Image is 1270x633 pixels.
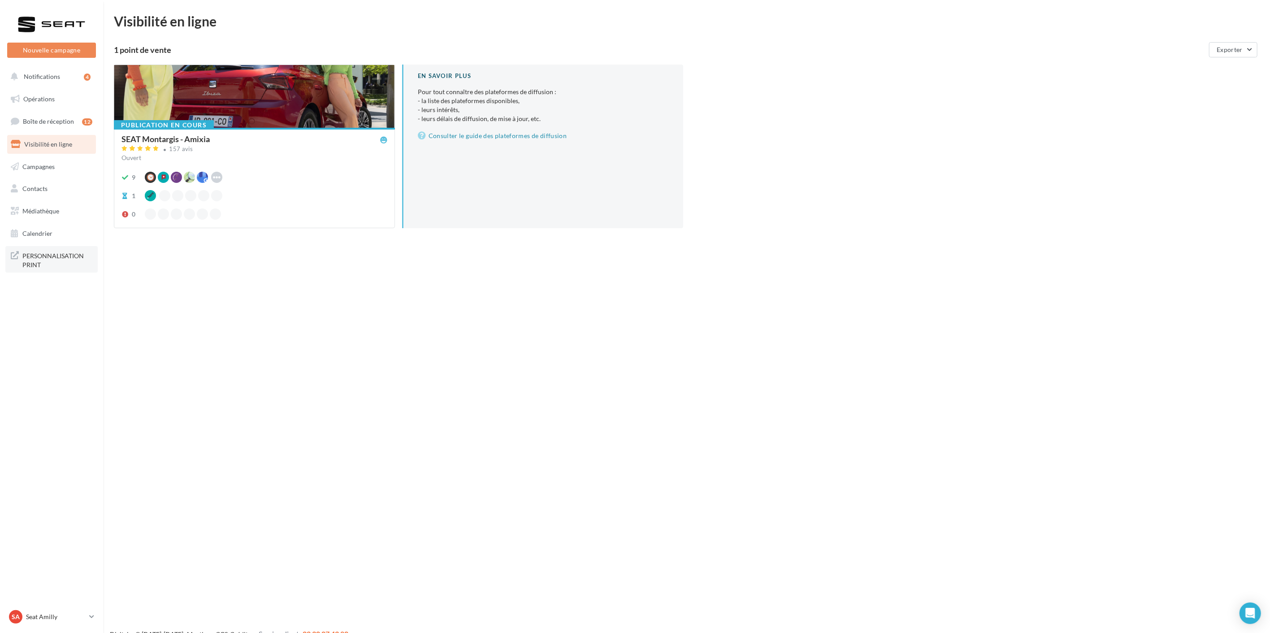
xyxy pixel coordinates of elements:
li: - leurs délais de diffusion, de mise à jour, etc. [418,114,669,123]
button: Notifications 4 [5,67,94,86]
div: Visibilité en ligne [114,14,1259,28]
div: SEAT Montargis - Amixia [121,135,210,143]
a: Consulter le guide des plateformes de diffusion [418,130,669,141]
div: 157 avis [169,146,193,152]
div: 4 [84,74,91,81]
div: 1 point de vente [114,46,1205,54]
div: 9 [132,173,135,182]
a: 157 avis [121,144,387,155]
button: Exporter [1209,42,1257,57]
span: Exporter [1217,46,1243,53]
li: - la liste des plateformes disponibles, [418,96,669,105]
p: Seat Amilly [26,612,86,621]
a: Opérations [5,90,98,108]
a: Contacts [5,179,98,198]
li: - leurs intérêts, [418,105,669,114]
div: 1 [132,191,135,200]
div: Publication en cours [114,120,214,130]
a: PERSONNALISATION PRINT [5,246,98,273]
button: Nouvelle campagne [7,43,96,58]
a: Boîte de réception12 [5,112,98,131]
div: 0 [132,210,135,219]
span: Campagnes [22,162,55,170]
div: En savoir plus [418,72,669,80]
span: PERSONNALISATION PRINT [22,250,92,269]
span: Opérations [23,95,55,103]
a: SA Seat Amilly [7,608,96,625]
span: Ouvert [121,154,141,161]
span: Contacts [22,185,48,192]
span: Calendrier [22,230,52,237]
div: 12 [82,118,92,126]
span: Médiathèque [22,207,59,215]
span: SA [12,612,20,621]
span: Visibilité en ligne [24,140,72,148]
span: Notifications [24,73,60,80]
a: Visibilité en ligne [5,135,98,154]
span: Boîte de réception [23,117,74,125]
p: Pour tout connaître des plateformes de diffusion : [418,87,669,123]
div: Open Intercom Messenger [1240,603,1261,624]
a: Calendrier [5,224,98,243]
a: Médiathèque [5,202,98,221]
a: Campagnes [5,157,98,176]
